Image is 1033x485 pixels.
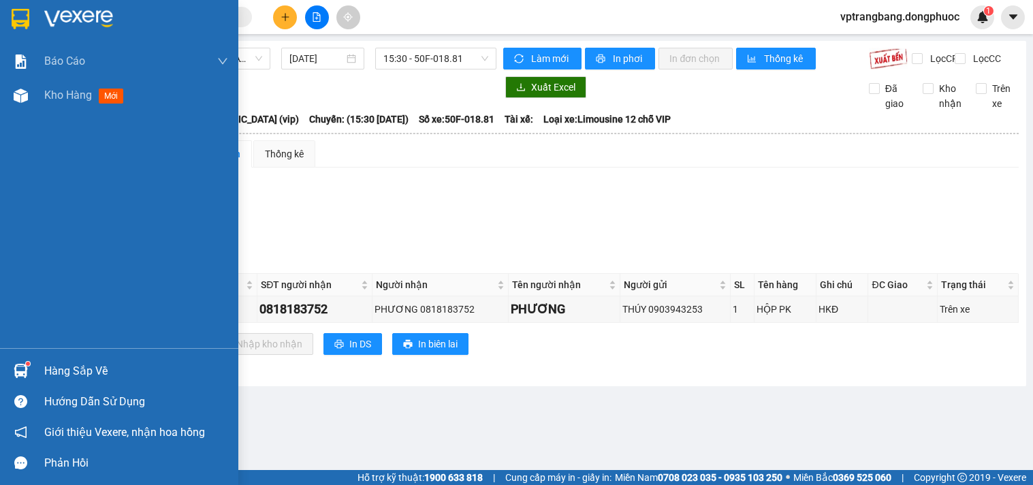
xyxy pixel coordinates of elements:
div: 0818183752 [259,300,370,319]
th: Ghi chú [816,274,868,296]
strong: 0708 023 035 - 0935 103 250 [658,472,782,483]
button: printerIn DS [323,333,382,355]
td: PHƯƠNG [509,296,621,323]
span: sync [514,54,526,65]
div: Hàng sắp về [44,361,228,381]
img: warehouse-icon [14,89,28,103]
div: PHƯƠNG [511,300,618,319]
span: 1 [986,6,991,16]
span: down [217,56,228,67]
span: ĐC Giao [872,277,923,292]
span: 15:30 - 50F-018.81 [383,48,488,69]
span: In phơi [613,51,644,66]
span: Làm mới [531,51,571,66]
img: solution-icon [14,54,28,69]
th: Tên hàng [754,274,816,296]
span: Tên người nhận [512,277,607,292]
span: printer [334,339,344,350]
button: aim [336,5,360,29]
span: ⚪️ [786,475,790,480]
span: Giới thiệu Vexere, nhận hoa hồng [44,424,205,441]
button: downloadXuất Excel [505,76,586,98]
sup: 1 [26,362,30,366]
td: 0818183752 [257,296,372,323]
strong: 1900 633 818 [424,472,483,483]
button: downloadNhập kho nhận [210,333,313,355]
button: printerIn phơi [585,48,655,69]
div: Hướng dẫn sử dụng [44,392,228,412]
div: Thống kê [265,146,304,161]
button: file-add [305,5,329,29]
div: Phản hồi [44,453,228,473]
div: HỘP PK [757,302,814,317]
img: icon-new-feature [976,11,989,23]
span: Miền Nam [615,470,782,485]
span: Thống kê [764,51,805,66]
span: Loại xe: Limousine 12 chỗ VIP [543,112,671,127]
span: Trên xe [987,81,1019,111]
span: | [493,470,495,485]
span: Người nhận [376,277,494,292]
span: Lọc CC [968,51,1003,66]
span: Đã giao [880,81,912,111]
span: Báo cáo [44,52,85,69]
button: syncLàm mới [503,48,582,69]
button: bar-chartThống kê [736,48,816,69]
span: Kho hàng [44,89,92,101]
span: Chuyến: (15:30 [DATE]) [309,112,409,127]
span: printer [596,54,607,65]
span: message [14,456,27,469]
span: file-add [312,12,321,22]
sup: 1 [984,6,994,16]
span: Hỗ trợ kỹ thuật: [357,470,483,485]
span: notification [14,426,27,439]
div: THÚY 0903943253 [622,302,728,317]
span: Kho nhận [934,81,967,111]
input: 14/08/2025 [289,51,345,66]
span: copyright [957,473,967,482]
span: mới [99,89,123,104]
span: Lọc CR [925,51,960,66]
button: plus [273,5,297,29]
span: bar-chart [747,54,759,65]
div: 1 [733,302,752,317]
span: caret-down [1007,11,1019,23]
span: Cung cấp máy in - giấy in: [505,470,611,485]
span: SĐT người nhận [261,277,358,292]
strong: 0369 525 060 [833,472,891,483]
span: Tài xế: [505,112,533,127]
span: Số xe: 50F-018.81 [419,112,494,127]
img: logo-vxr [12,9,29,29]
span: aim [343,12,353,22]
img: warehouse-icon [14,364,28,378]
span: Xuất Excel [531,80,575,95]
span: In biên lai [418,337,458,351]
th: SL [731,274,754,296]
span: plus [281,12,290,22]
span: question-circle [14,395,27,408]
span: | [902,470,904,485]
button: caret-down [1001,5,1025,29]
div: Trên xe [940,302,1016,317]
span: Miền Bắc [793,470,891,485]
span: Trạng thái [941,277,1004,292]
span: download [516,82,526,93]
span: In DS [349,337,371,351]
span: Người gửi [624,277,716,292]
button: printerIn biên lai [392,333,468,355]
div: PHƯƠNG 0818183752 [375,302,506,317]
span: printer [403,339,413,350]
span: vptrangbang.dongphuoc [829,8,970,25]
img: 9k= [869,48,908,69]
div: HKĐ [819,302,865,317]
button: In đơn chọn [658,48,733,69]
